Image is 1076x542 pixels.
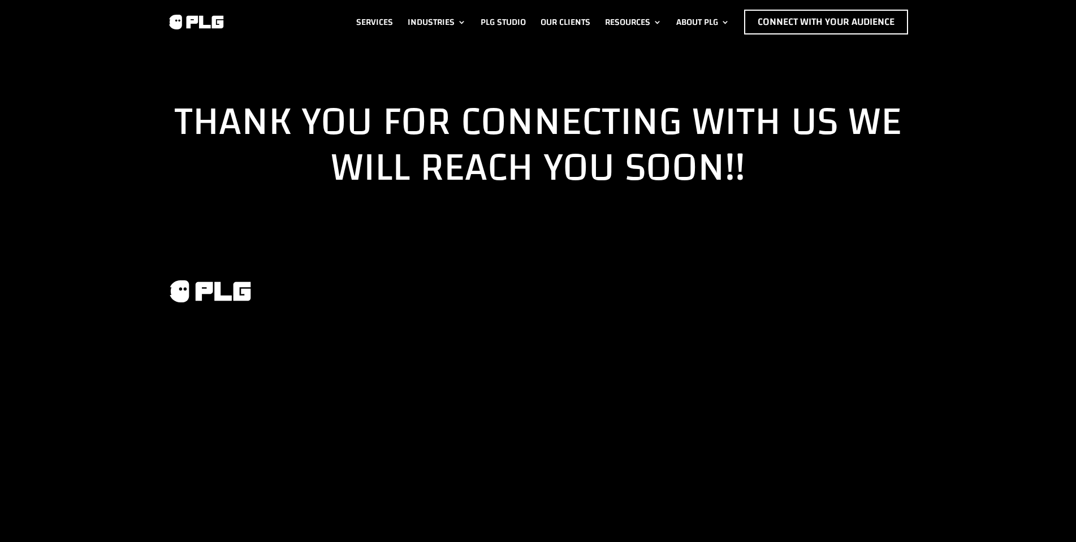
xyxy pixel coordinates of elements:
iframe: Chat Widget [1019,488,1076,542]
a: Industries [408,10,466,34]
a: Our Clients [541,10,590,34]
a: PLG Studio [481,10,526,34]
img: PLG logo [167,279,252,304]
a: PLG [167,279,252,304]
a: Connect with Your Audience [744,10,908,34]
a: Resources [605,10,662,34]
a: About PLG [676,10,729,34]
h1: Thank You for Connecting With Us We Will Reach You Soon!! [167,99,909,197]
a: Services [356,10,393,34]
